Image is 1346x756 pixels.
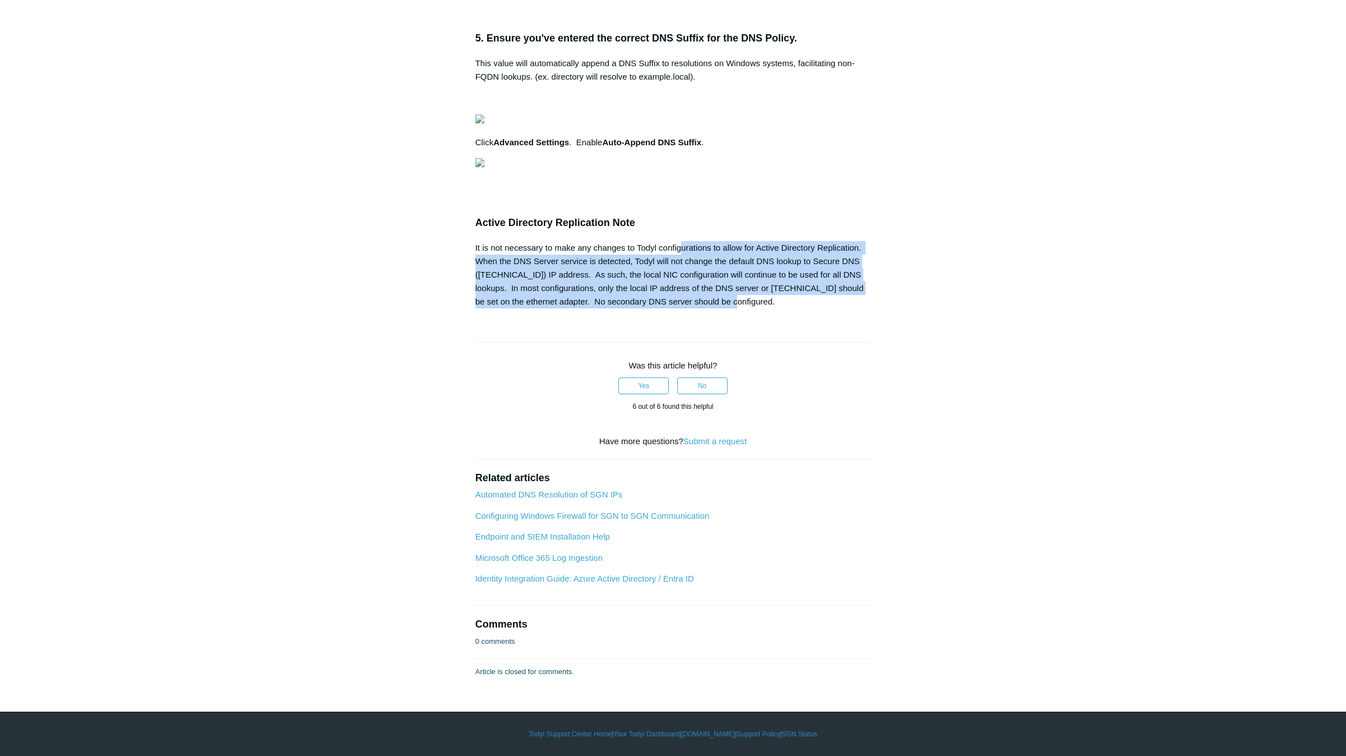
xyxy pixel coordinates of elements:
[475,215,871,231] h3: Active Directory Replication Note
[613,729,679,739] a: Your Todyl Dashboard
[475,435,871,448] div: Have more questions?
[475,617,871,632] h2: Comments
[493,137,569,147] strong: Advanced Settings
[475,158,484,167] img: 27414169404179
[475,114,484,123] img: 27414207119379
[683,436,747,446] a: Submit a request
[737,729,780,739] a: Support Policy
[475,57,871,84] p: This value will automatically append a DNS Suffix to resolutions on Windows systems, facilitating...
[632,403,713,411] span: 6 out of 6 found this helpful
[681,729,735,739] a: [DOMAIN_NAME]
[475,636,515,647] p: 0 comments
[475,30,871,47] h3: 5. Ensure you've entered the correct DNS Suffix for the DNS Policy.
[677,377,728,394] button: This article was not helpful
[348,729,998,739] div: | | | |
[475,532,610,541] a: Endpoint and SIEM Installation Help
[475,241,871,308] div: It is not necessary to make any changes to Todyl configurations to allow for Active Directory Rep...
[475,490,623,499] a: Automated DNS Resolution of SGN IPs
[618,377,669,394] button: This article was helpful
[529,729,612,739] a: Todyl Support Center Home
[475,136,871,149] p: Click . Enable .
[475,511,710,520] a: Configuring Windows Firewall for SGN to SGN Communication
[475,666,574,677] p: Article is closed for comments.
[475,471,871,486] h2: Related articles
[602,137,701,147] strong: Auto-Append DNS Suffix
[475,574,694,583] a: Identity Integration Guide: Azure Active Directory / Entra ID
[782,729,817,739] a: SGN Status
[629,361,718,370] span: Was this article helpful?
[475,553,603,563] a: Microsoft Office 365 Log Ingestion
